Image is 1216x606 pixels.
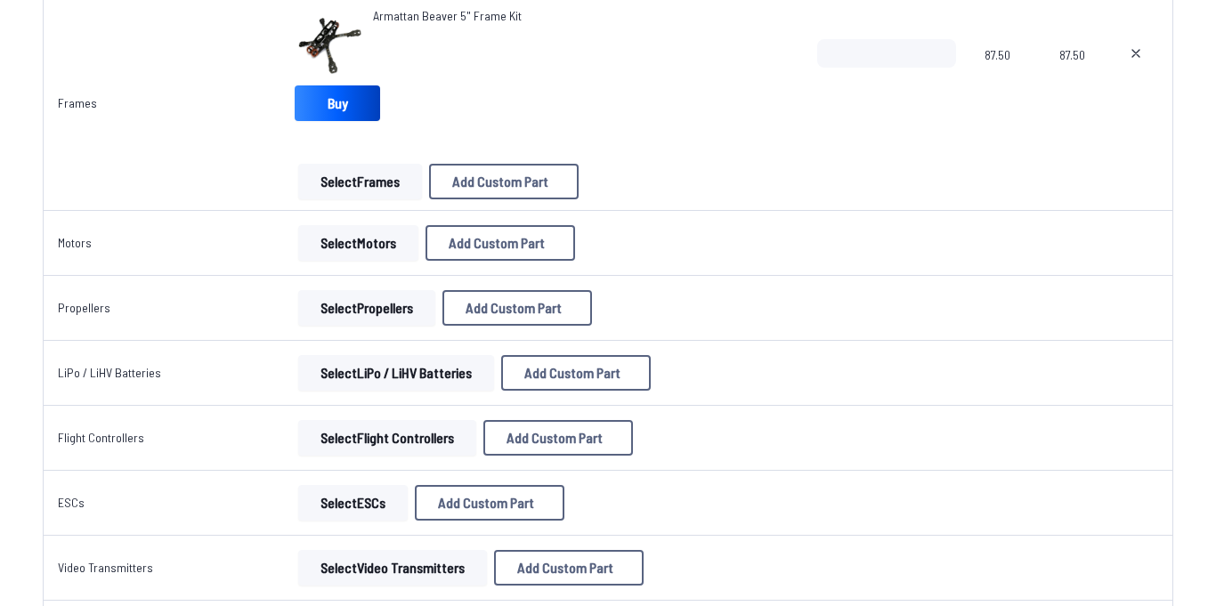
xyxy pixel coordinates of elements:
span: Add Custom Part [524,366,620,380]
a: Frames [58,95,97,110]
span: Add Custom Part [438,496,534,510]
span: Armattan Beaver 5" Frame Kit [373,8,522,23]
span: Add Custom Part [517,561,613,575]
button: Add Custom Part [415,485,564,521]
button: SelectFrames [298,164,422,199]
a: Propellers [58,300,110,315]
button: SelectFlight Controllers [298,420,476,456]
a: Flight Controllers [58,430,144,445]
a: Buy [295,85,380,121]
a: SelectMotors [295,225,422,261]
button: SelectESCs [298,485,408,521]
span: 87.50 [985,39,1031,125]
a: Armattan Beaver 5" Frame Kit [373,7,522,25]
a: LiPo / LiHV Batteries [58,365,161,380]
img: image [295,7,366,78]
button: Add Custom Part [442,290,592,326]
a: Motors [58,235,92,250]
span: Add Custom Part [452,174,548,189]
a: SelectLiPo / LiHV Batteries [295,355,498,391]
button: SelectPropellers [298,290,435,326]
span: Add Custom Part [507,431,603,445]
span: 87.50 [1059,39,1085,125]
button: Add Custom Part [494,550,644,586]
a: SelectVideo Transmitters [295,550,490,586]
button: Add Custom Part [429,164,579,199]
span: Add Custom Part [449,236,545,250]
a: Video Transmitters [58,560,153,575]
a: SelectESCs [295,485,411,521]
a: ESCs [58,495,85,510]
button: SelectMotors [298,225,418,261]
button: Add Custom Part [426,225,575,261]
button: SelectLiPo / LiHV Batteries [298,355,494,391]
a: SelectFrames [295,164,426,199]
a: SelectPropellers [295,290,439,326]
button: Add Custom Part [483,420,633,456]
a: SelectFlight Controllers [295,420,480,456]
button: SelectVideo Transmitters [298,550,487,586]
button: Add Custom Part [501,355,651,391]
span: Add Custom Part [466,301,562,315]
